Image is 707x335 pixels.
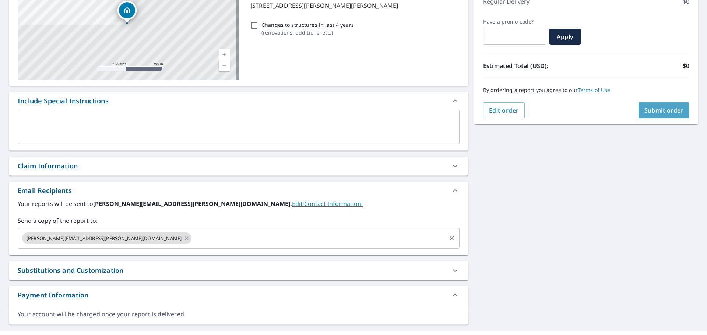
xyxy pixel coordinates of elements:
[555,33,575,41] span: Apply
[483,102,525,118] button: Edit order
[483,18,546,25] label: Have a promo code?
[18,310,460,318] div: Your account will be charged once your report is delivered.
[261,29,354,36] p: ( renovations, additions, etc. )
[18,290,88,300] div: Payment Information
[18,265,123,275] div: Substitutions and Customization
[18,161,78,171] div: Claim Information
[447,233,457,243] button: Clear
[261,21,354,29] p: Changes to structures in last 4 years
[219,60,230,71] a: Current Level 17, Zoom Out
[9,157,468,175] div: Claim Information
[578,86,611,93] a: Terms of Use
[18,216,460,225] label: Send a copy of the report to:
[22,235,186,242] span: [PERSON_NAME][EMAIL_ADDRESS][PERSON_NAME][DOMAIN_NAME]
[292,200,363,208] a: EditContactInfo
[18,199,460,208] label: Your reports will be sent to
[22,232,191,244] div: [PERSON_NAME][EMAIL_ADDRESS][PERSON_NAME][DOMAIN_NAME]
[250,1,457,10] p: [STREET_ADDRESS][PERSON_NAME][PERSON_NAME]
[18,186,72,196] div: Email Recipients
[93,200,292,208] b: [PERSON_NAME][EMAIL_ADDRESS][PERSON_NAME][DOMAIN_NAME].
[9,261,468,280] div: Substitutions and Customization
[639,102,690,118] button: Submit order
[9,286,468,304] div: Payment Information
[549,29,581,45] button: Apply
[18,96,109,106] div: Include Special Instructions
[644,106,684,114] span: Submit order
[483,87,689,93] p: By ordering a report you agree to our
[683,61,689,70] p: $0
[219,49,230,60] a: Current Level 17, Zoom In
[483,61,586,70] p: Estimated Total (USD):
[489,106,519,114] span: Edit order
[9,92,468,110] div: Include Special Instructions
[9,182,468,199] div: Email Recipients
[117,1,137,24] div: Dropped pin, building 1, Residential property, 5333 N Baggett St Hobbs, NM 88242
